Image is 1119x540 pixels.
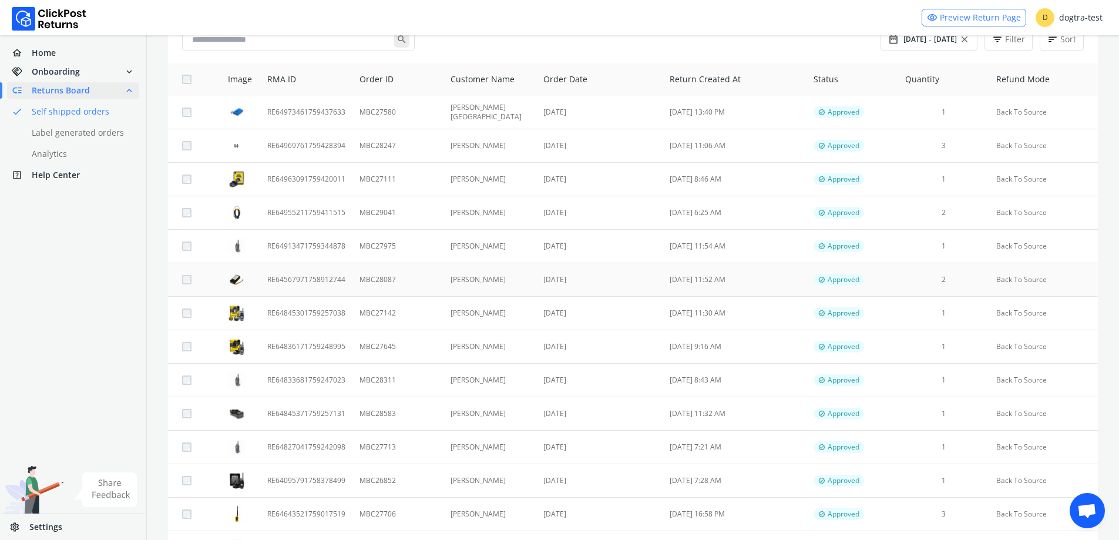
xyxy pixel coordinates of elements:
[989,364,1098,397] td: Back To Source
[443,230,536,263] td: [PERSON_NAME]
[989,464,1098,498] td: Back To Source
[536,129,663,163] td: [DATE]
[818,175,825,184] span: verified
[536,263,663,297] td: [DATE]
[443,297,536,330] td: [PERSON_NAME]
[260,196,352,230] td: RE64955211759411515
[828,275,859,284] span: Approved
[228,505,246,523] img: row_image
[228,137,246,155] img: row_image
[352,464,443,498] td: MBC26852
[352,196,443,230] td: MBC29041
[663,297,807,330] td: [DATE] 11:30 AM
[898,364,989,397] td: 1
[1040,28,1084,51] button: sortSort
[898,431,989,464] td: 1
[663,63,807,96] th: Return Created At
[934,35,957,44] span: [DATE]
[260,464,352,498] td: RE64095791758378499
[352,163,443,196] td: MBC27111
[73,472,137,507] img: share feedback
[228,338,246,355] img: row_image
[828,409,859,418] span: Approved
[228,405,246,422] img: row_image
[818,442,825,452] span: verified
[989,330,1098,364] td: Back To Source
[959,31,970,48] span: close
[228,304,246,322] img: row_image
[898,196,989,230] td: 2
[818,375,825,385] span: verified
[818,108,825,117] span: verified
[818,141,825,150] span: verified
[989,129,1098,163] td: Back To Source
[352,129,443,163] td: MBC28247
[352,330,443,364] td: MBC27645
[818,275,825,284] span: verified
[260,431,352,464] td: RE64827041759242098
[228,373,246,388] img: row_image
[663,431,807,464] td: [DATE] 7:21 AM
[898,330,989,364] td: 1
[260,297,352,330] td: RE64845301759257038
[443,196,536,230] td: [PERSON_NAME]
[228,472,246,489] img: row_image
[7,103,153,120] a: doneSelf shipped orders
[32,47,56,59] span: Home
[228,204,246,222] img: row_image
[1036,8,1054,27] span: D
[536,63,663,96] th: Order Date
[228,271,246,289] img: row_image
[260,330,352,364] td: RE64836171759248995
[352,297,443,330] td: MBC27142
[352,498,443,531] td: MBC27706
[260,163,352,196] td: RE64963091759420011
[352,263,443,297] td: MBC28087
[214,63,260,96] th: Image
[7,167,139,183] a: help_centerHelp Center
[7,146,153,162] a: Analytics
[898,498,989,531] td: 3
[124,82,135,99] span: expand_less
[260,498,352,531] td: RE64643521759017519
[898,263,989,297] td: 2
[32,66,80,78] span: Onboarding
[536,431,663,464] td: [DATE]
[828,509,859,519] span: Approved
[898,464,989,498] td: 1
[828,208,859,217] span: Approved
[536,96,663,129] td: [DATE]
[989,196,1098,230] td: Back To Source
[898,163,989,196] td: 1
[828,342,859,351] span: Approved
[352,431,443,464] td: MBC27713
[7,45,139,61] a: homeHome
[260,129,352,163] td: RE64969761759428394
[536,196,663,230] td: [DATE]
[443,163,536,196] td: [PERSON_NAME]
[818,208,825,217] span: verified
[260,397,352,431] td: RE64845371759257131
[443,464,536,498] td: [PERSON_NAME]
[29,521,62,533] span: Settings
[898,96,989,129] td: 1
[989,297,1098,330] td: Back To Source
[807,63,898,96] th: Status
[352,230,443,263] td: MBC27975
[663,498,807,531] td: [DATE] 16:58 PM
[663,163,807,196] td: [DATE] 8:46 AM
[663,263,807,297] td: [DATE] 11:52 AM
[898,397,989,431] td: 1
[663,397,807,431] td: [DATE] 11:32 AM
[922,9,1026,26] a: visibilityPreview Return Page
[663,196,807,230] td: [DATE] 6:25 AM
[260,63,352,96] th: RMA ID
[12,103,22,120] span: done
[9,519,29,535] span: settings
[992,31,1003,48] span: filter_list
[989,96,1098,129] td: Back To Source
[260,96,352,129] td: RE64973461759437633
[12,167,32,183] span: help_center
[7,125,153,141] a: Label generated orders
[818,409,825,418] span: verified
